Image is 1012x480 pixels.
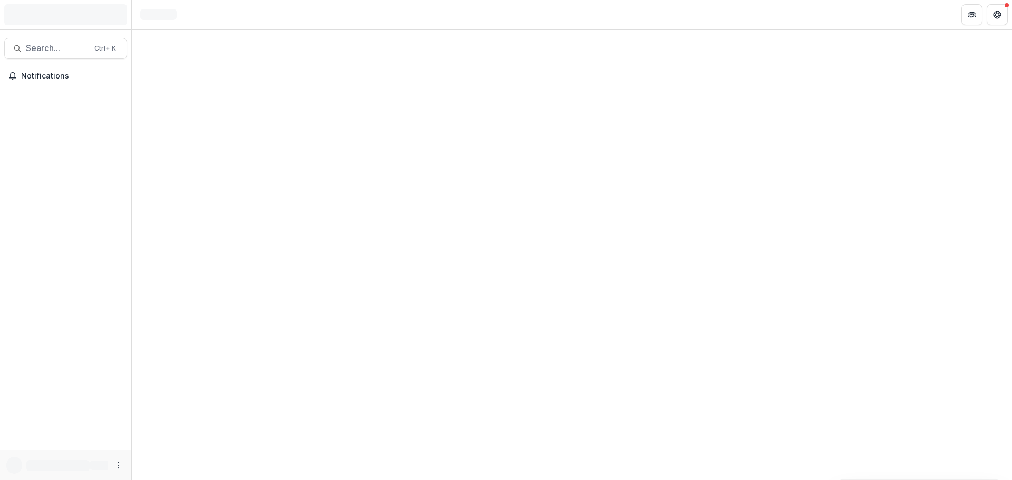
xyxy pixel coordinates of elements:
[4,38,127,59] button: Search...
[92,43,118,54] div: Ctrl + K
[112,459,125,472] button: More
[21,72,123,81] span: Notifications
[26,43,88,53] span: Search...
[961,4,982,25] button: Partners
[987,4,1008,25] button: Get Help
[4,67,127,84] button: Notifications
[136,7,181,22] nav: breadcrumb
